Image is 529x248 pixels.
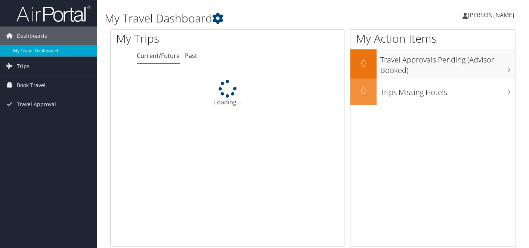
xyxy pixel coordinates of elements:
[16,5,91,22] img: airportal-logo.png
[468,11,514,19] span: [PERSON_NAME]
[463,4,522,26] a: [PERSON_NAME]
[380,83,516,98] h3: Trips Missing Hotels
[350,84,377,97] h2: 0
[185,52,197,60] a: Past
[17,27,47,45] span: Dashboards
[17,57,30,76] span: Trips
[137,52,180,60] a: Current/Future
[350,79,516,105] a: 0Trips Missing Hotels
[105,10,383,26] h1: My Travel Dashboard
[17,76,46,95] span: Book Travel
[350,57,377,70] h2: 0
[116,31,241,46] h1: My Trips
[350,49,516,78] a: 0Travel Approvals Pending (Advisor Booked)
[350,31,516,46] h1: My Action Items
[380,51,516,76] h3: Travel Approvals Pending (Advisor Booked)
[17,95,56,114] span: Travel Approval
[111,80,344,107] div: Loading...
